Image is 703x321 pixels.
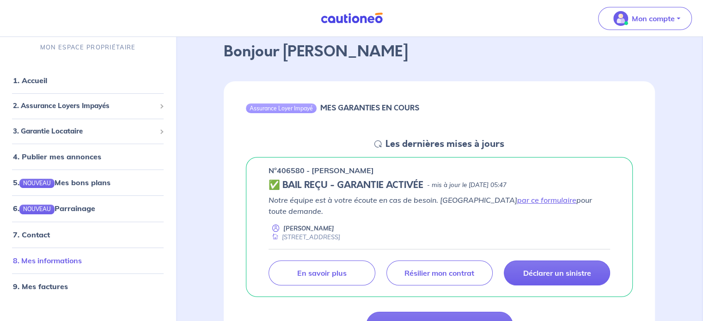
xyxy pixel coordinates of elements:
[4,97,172,115] div: 2. Assurance Loyers Impayés
[13,230,50,239] a: 7. Contact
[385,139,504,150] h5: Les dernières mises à jours
[4,122,172,140] div: 3. Garantie Locataire
[632,13,675,24] p: Mon compte
[269,194,610,217] p: Notre équipe est à votre écoute en cas de besoin. [GEOGRAPHIC_DATA] pour toute demande.
[269,260,375,285] a: En savoir plus
[317,12,386,24] img: Cautioneo
[297,268,346,278] p: En savoir plus
[40,43,135,52] p: MON ESPACE PROPRIÉTAIRE
[13,256,82,265] a: 8. Mes informations
[269,180,423,191] h5: ✅ BAIL REÇU - GARANTIE ACTIVÉE
[13,204,95,213] a: 6.NOUVEAUParrainage
[4,251,172,270] div: 8. Mes informations
[4,277,172,296] div: 9. Mes factures
[13,178,110,188] a: 5.NOUVEAUMes bons plans
[504,260,610,285] a: Déclarer un sinistre
[13,282,68,291] a: 9. Mes factures
[4,148,172,166] div: 4. Publier mes annonces
[523,268,591,278] p: Déclarer un sinistre
[283,224,334,233] p: [PERSON_NAME]
[320,103,419,112] h6: MES GARANTIES EN COURS
[13,101,156,112] span: 2. Assurance Loyers Impayés
[13,76,47,85] a: 1. Accueil
[269,180,610,191] div: state: CONTRACT-VALIDATED, Context: ,MAYBE-CERTIFICATE,,LESSOR-DOCUMENTS,IS-ODEALIM
[4,200,172,218] div: 6.NOUVEAUParrainage
[427,181,507,190] p: - mis à jour le [DATE] 05:47
[517,195,576,205] a: par ce formulaire
[4,225,172,244] div: 7. Contact
[13,126,156,137] span: 3. Garantie Locataire
[386,260,493,285] a: Résilier mon contrat
[246,103,317,113] div: Assurance Loyer Impayé
[269,233,340,242] div: [STREET_ADDRESS]
[4,72,172,90] div: 1. Accueil
[613,11,628,26] img: illu_account_valid_menu.svg
[404,268,474,278] p: Résilier mon contrat
[269,165,374,176] p: n°406580 - [PERSON_NAME]
[598,7,692,30] button: illu_account_valid_menu.svgMon compte
[13,152,101,162] a: 4. Publier mes annonces
[224,41,655,63] p: Bonjour [PERSON_NAME]
[4,174,172,192] div: 5.NOUVEAUMes bons plans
